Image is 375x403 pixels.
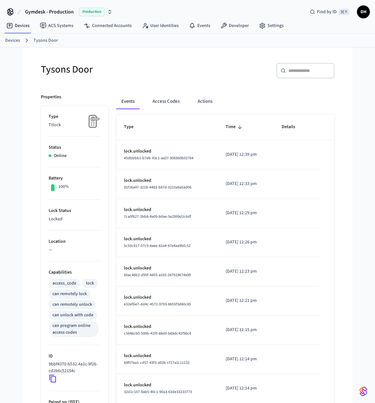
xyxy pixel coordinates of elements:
[184,20,215,31] a: Events
[137,20,184,31] a: User Identities
[226,297,266,304] p: [DATE] 12:21 pm
[25,8,74,16] span: Gymdesk - Production
[226,356,266,363] p: [DATE] 12:14 pm
[49,144,101,151] p: Status
[124,243,191,249] span: 5c93c817-07c9-4aee-82a4-97e4aa9bfc52
[49,207,101,214] p: Lock Status
[5,37,20,44] a: Devices
[35,20,79,31] a: ACS Systems
[52,280,76,287] div: access_code
[124,206,211,213] p: lock.unlocked
[357,5,370,18] button: DH
[124,272,191,278] span: 60ac48b2-d95f-4455-a192-267919674e99
[317,9,337,15] span: Find by ID
[124,389,192,395] span: 32d1c107-9ab5-40c1-90a3-63de33233773
[79,20,137,31] a: Connected Accounts
[360,386,367,397] img: SeamLogoGradient.69752ec5.svg
[49,247,101,253] p: —
[79,8,105,16] span: Production
[52,301,92,308] div: can remotely unlock
[147,94,185,109] button: Access Codes
[124,177,211,184] p: lock.unlocked
[215,20,254,31] a: Developer
[124,122,142,132] span: Type
[226,327,266,333] p: [DATE] 12:15 pm
[124,302,191,307] span: e32efbe7-dd4c-4572-9793-8655f3d60c89
[41,94,61,101] p: Properties
[49,269,101,276] p: Capabilities
[1,20,35,31] a: Devices
[49,238,101,245] p: Location
[124,360,190,365] span: 69f07ea1-cd57-43f3-a92b-cf17a1c11132
[226,151,266,158] p: [DATE] 12:39 pm
[226,268,266,275] p: [DATE] 12:23 pm
[116,94,140,109] button: Events
[49,175,101,182] p: Battery
[124,236,211,242] p: lock.unlocked
[124,323,211,330] p: lock.unlocked
[124,382,211,389] p: lock.unlocked
[305,6,354,18] div: Find by ID⌘ K
[52,291,87,297] div: can remotely lock
[124,265,211,272] p: lock.unlocked
[226,122,244,132] span: Time
[124,214,191,219] span: 7ca0f627-2bb8-4a09-b0ae-5e2999d2c6df
[49,353,101,360] p: ID
[41,63,184,76] h5: Tysons Door
[124,148,211,155] p: lock.unlocked
[116,94,334,109] div: ant example
[85,113,101,129] img: Placeholder Lock Image
[226,239,266,246] p: [DATE] 12:26 pm
[226,180,266,187] p: [DATE] 12:33 pm
[54,153,67,159] p: Online
[282,122,304,132] span: Details
[86,280,94,287] div: lock
[124,185,192,190] span: 91f26a47-321b-4483-b87d-0215a9a5ad06
[49,216,101,223] p: Locked
[124,331,191,336] span: c5646cb0-599b-41f0-88d0-b68dc41f96c8
[339,9,349,15] span: ⌘ K
[49,113,101,120] p: Type
[33,37,58,44] a: Tysons Door
[49,361,98,374] p: 9bbf4370-b532-4a1c-9f26-cd2b6c52154c
[254,20,289,31] a: Settings
[226,385,266,392] p: [DATE] 12:14 pm
[192,94,218,109] button: Actions
[124,294,211,301] p: lock.unlocked
[58,183,69,190] p: 100%
[124,353,211,359] p: lock.unlocked
[358,6,369,18] span: DH
[226,210,266,216] p: [DATE] 12:29 pm
[52,322,95,336] div: can program online access codes
[49,122,101,128] p: Ttlock
[124,155,193,161] span: 45dbbbb1-b7eb-43c1-aa37-906960b02764
[52,312,93,319] div: can unlock with code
